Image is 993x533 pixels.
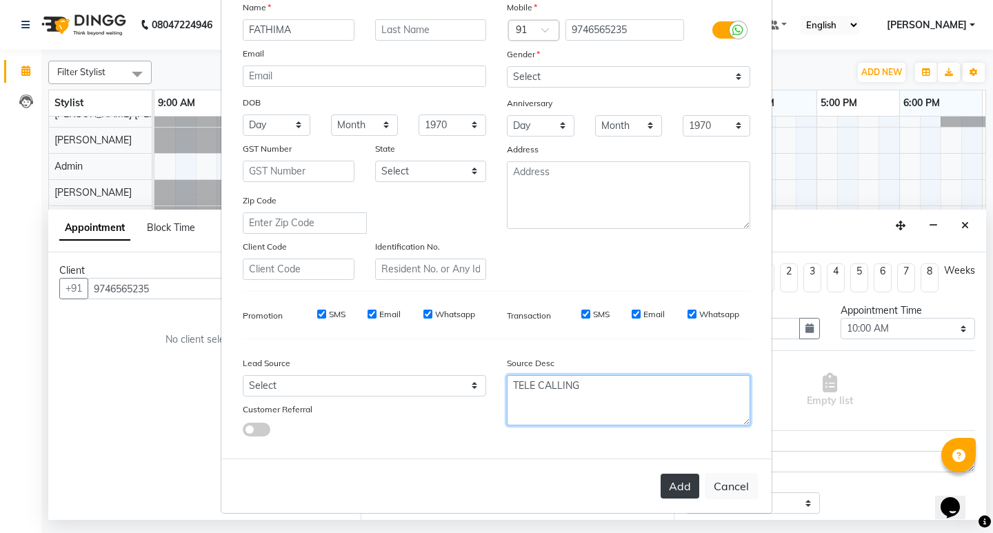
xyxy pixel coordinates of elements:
[243,143,292,155] label: GST Number
[243,48,264,60] label: Email
[375,241,440,253] label: Identification No.
[565,19,685,41] input: Mobile
[375,259,487,280] input: Resident No. or Any Id
[375,19,487,41] input: Last Name
[643,308,665,321] label: Email
[435,308,475,321] label: Whatsapp
[243,310,283,322] label: Promotion
[243,19,354,41] input: First Name
[705,473,758,499] button: Cancel
[243,212,367,234] input: Enter Zip Code
[243,194,277,207] label: Zip Code
[243,97,261,109] label: DOB
[329,308,345,321] label: SMS
[507,1,537,14] label: Mobile
[243,161,354,182] input: GST Number
[243,66,486,87] input: Email
[243,1,271,14] label: Name
[243,403,312,416] label: Customer Referral
[243,241,287,253] label: Client Code
[593,308,610,321] label: SMS
[507,97,552,110] label: Anniversary
[243,259,354,280] input: Client Code
[661,474,699,499] button: Add
[375,143,395,155] label: State
[243,357,290,370] label: Lead Source
[507,357,554,370] label: Source Desc
[507,310,551,322] label: Transaction
[507,143,539,156] label: Address
[379,308,401,321] label: Email
[699,308,739,321] label: Whatsapp
[507,48,540,61] label: Gender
